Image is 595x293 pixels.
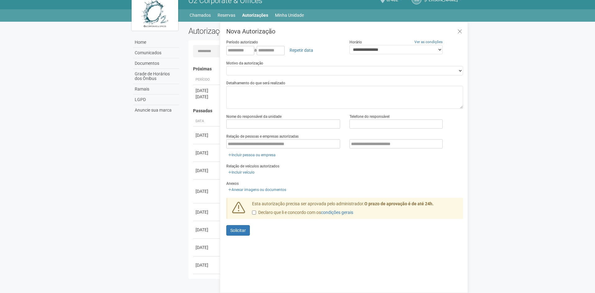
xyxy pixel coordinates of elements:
button: Solicitar [226,225,250,236]
div: [DATE] [196,167,219,174]
div: Esta autorização precisa ser aprovada pelo administrador. [247,201,463,219]
a: Comunicados [133,48,179,58]
div: a [226,45,340,55]
div: [DATE] [196,188,219,194]
label: Relação de veículos autorizados [226,163,279,169]
label: Nome do responsável da unidade [226,114,282,119]
label: Relação de pessoas e empresas autorizadas [226,134,299,139]
a: Chamados [190,11,211,20]
th: Data [193,116,221,127]
label: Declaro que li e concordo com os [252,210,353,216]
label: Telefone do responsável [349,114,390,119]
div: [DATE] [196,94,219,100]
div: [DATE] [196,150,219,156]
div: [DATE] [196,244,219,251]
a: Ramais [133,84,179,95]
input: Declaro que li e concordo com oscondições gerais [252,211,256,215]
a: Autorizações [242,11,268,20]
label: Detalhamento do que será realizado [226,80,285,86]
a: Reservas [218,11,235,20]
a: Grade de Horários dos Ônibus [133,69,179,84]
div: [DATE] [196,227,219,233]
div: [DATE] [196,209,219,215]
a: condições gerais [321,210,353,215]
span: Solicitar [230,228,246,233]
a: Ver as condições [414,40,443,44]
div: [DATE] [196,262,219,268]
strong: O prazo de aprovação é de até 24h. [364,201,434,206]
h4: Passadas [193,109,459,113]
a: Repetir data [286,45,317,55]
th: Período [193,75,221,85]
a: Anexar imagens ou documentos [226,186,288,193]
a: Minha Unidade [275,11,304,20]
a: Anuncie sua marca [133,105,179,115]
div: [DATE] [196,132,219,138]
a: Home [133,37,179,48]
a: Incluir veículo [226,169,256,176]
a: Incluir pessoa ou empresa [226,152,277,158]
label: Motivo da autorização [226,60,263,66]
label: Horário [349,39,362,45]
h2: Autorizações [188,26,321,36]
div: [DATE] [196,87,219,94]
label: Anexos [226,181,239,186]
a: LGPD [133,95,179,105]
h3: Nova Autorização [226,28,463,34]
label: Período autorizado [226,39,258,45]
a: Documentos [133,58,179,69]
h4: Próximas [193,67,459,71]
